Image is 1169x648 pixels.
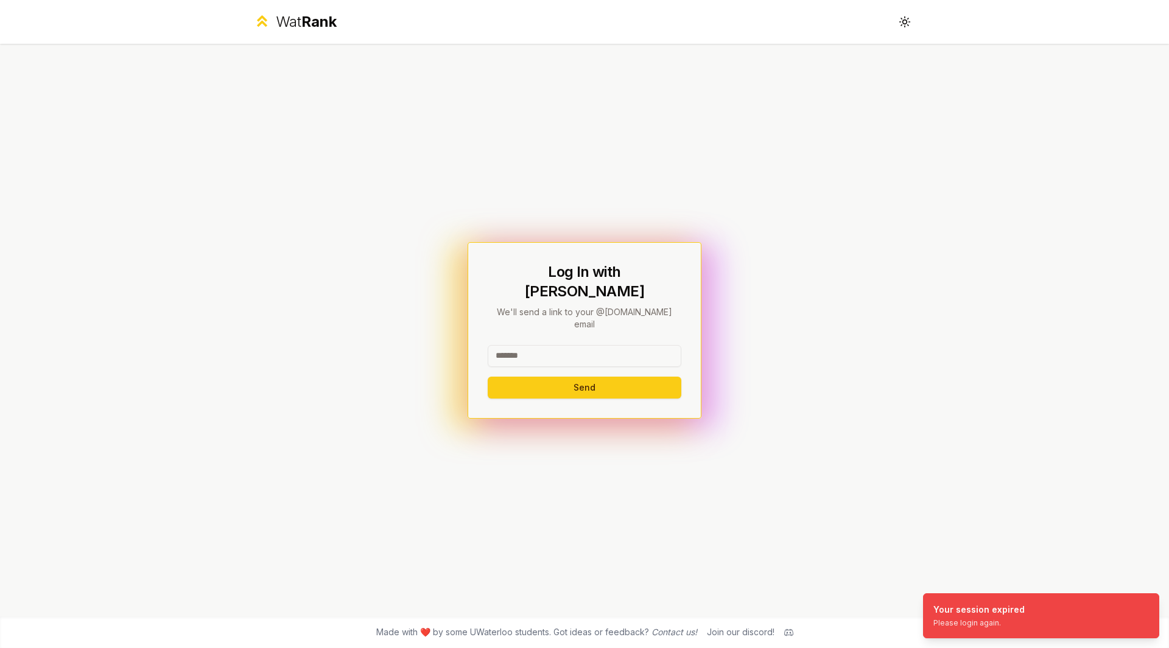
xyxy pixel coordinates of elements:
[488,377,681,399] button: Send
[933,604,1025,616] div: Your session expired
[276,12,337,32] div: Wat
[488,306,681,330] p: We'll send a link to your @[DOMAIN_NAME] email
[488,262,681,301] h1: Log In with [PERSON_NAME]
[253,12,337,32] a: WatRank
[707,626,774,638] div: Join our discord!
[376,626,697,638] span: Made with ❤️ by some UWaterloo students. Got ideas or feedback?
[933,618,1025,628] div: Please login again.
[651,627,697,637] a: Contact us!
[301,13,337,30] span: Rank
